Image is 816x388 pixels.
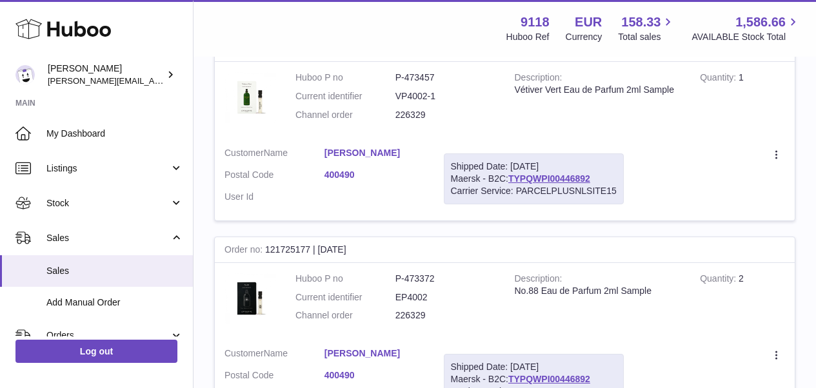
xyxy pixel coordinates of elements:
[224,369,324,385] dt: Postal Code
[575,14,602,31] strong: EUR
[224,348,264,358] span: Customer
[46,265,183,277] span: Sales
[48,75,328,86] span: [PERSON_NAME][EMAIL_ADDRESS][PERSON_NAME][DOMAIN_NAME]
[621,14,661,31] span: 158.33
[46,162,170,175] span: Listings
[690,62,795,137] td: 1
[515,72,562,86] strong: Description
[46,128,183,140] span: My Dashboard
[508,173,590,184] a: TYPQWPI00446892
[48,63,164,87] div: [PERSON_NAME]
[700,72,739,86] strong: Quantity
[295,109,395,121] dt: Channel order
[15,340,177,363] a: Log out
[451,160,617,173] div: Shipped Date: [DATE]
[451,361,617,373] div: Shipped Date: [DATE]
[515,285,681,297] div: No.88 Eau de Parfum 2ml Sample
[690,263,795,338] td: 2
[324,369,424,382] a: 400490
[295,90,395,102] dt: Current identifier
[295,72,395,84] dt: Huboo P no
[515,273,562,287] strong: Description
[46,329,170,342] span: Orders
[395,309,495,322] dd: 226329
[735,14,786,31] span: 1,586.66
[46,232,170,244] span: Sales
[324,147,424,159] a: [PERSON_NAME]
[224,72,276,123] img: Ve%CC%81tiver-Vert-sample-cut-out-scaled.jpg
[295,273,395,285] dt: Huboo P no
[395,273,495,285] dd: P-473372
[451,185,617,197] div: Carrier Service: PARCELPLUSNLSITE15
[395,90,495,102] dd: VP4002-1
[46,197,170,209] span: Stock
[692,31,801,43] span: AVAILABLE Stock Total
[224,169,324,184] dt: Postal Code
[224,347,324,363] dt: Name
[324,347,424,360] a: [PERSON_NAME]
[566,31,602,43] div: Currency
[215,237,795,263] div: 121725177 | [DATE]
[224,191,324,203] dt: User Id
[692,14,801,43] a: 1,586.66 AVAILABLE Stock Total
[224,244,265,258] strong: Order no
[395,291,495,304] dd: EP4002
[224,273,276,324] img: No.88-sample-cut-out-scaled.jpg
[46,296,183,309] span: Add Manual Order
[395,72,495,84] dd: P-473457
[15,65,35,84] img: freddie.sawkins@czechandspeake.com
[508,374,590,384] a: TYPQWPI00446892
[224,148,264,158] span: Customer
[515,84,681,96] div: Vétiver Vert Eau de Parfum 2ml Sample
[506,31,550,43] div: Huboo Ref
[618,14,675,43] a: 158.33 Total sales
[324,169,424,181] a: 400490
[295,291,395,304] dt: Current identifier
[395,109,495,121] dd: 226329
[700,273,739,287] strong: Quantity
[618,31,675,43] span: Total sales
[521,14,550,31] strong: 9118
[295,309,395,322] dt: Channel order
[224,147,324,162] dt: Name
[444,153,624,204] div: Maersk - B2C:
